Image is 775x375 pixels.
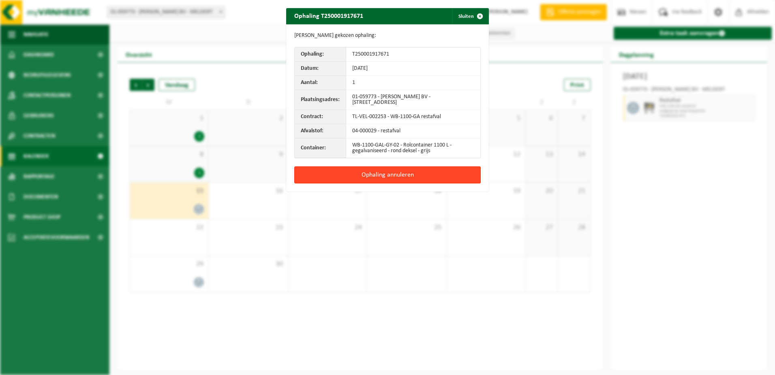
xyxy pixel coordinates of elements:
td: WB-1100-GAL-GY-02 - Rolcontainer 1100 L - gegalvaniseerd - rond deksel - grijs [346,138,480,158]
h2: Ophaling T250001917671 [286,8,371,24]
th: Ophaling: [295,47,346,62]
td: 01-059773 - [PERSON_NAME] BV - [STREET_ADDRESS] [346,90,480,110]
button: Sluiten [452,8,488,24]
td: [DATE] [346,62,480,76]
td: TL-VEL-002253 - WB-1100-GA restafval [346,110,480,124]
td: 04-000029 - restafval [346,124,480,138]
button: Ophaling annuleren [294,166,481,183]
th: Datum: [295,62,346,76]
th: Container: [295,138,346,158]
td: 1 [346,76,480,90]
p: [PERSON_NAME] gekozen ophaling: [294,32,481,39]
td: T250001917671 [346,47,480,62]
th: Afvalstof: [295,124,346,138]
th: Aantal: [295,76,346,90]
th: Contract: [295,110,346,124]
th: Plaatsingsadres: [295,90,346,110]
